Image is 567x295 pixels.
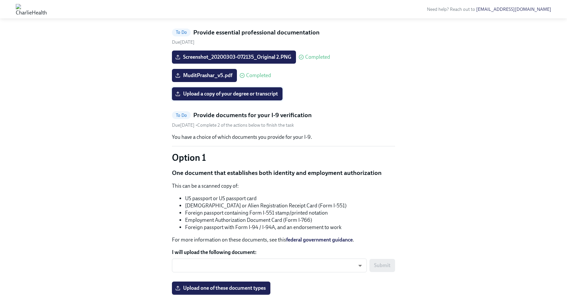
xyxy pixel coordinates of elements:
span: Upload a copy of your degree or transcript [177,91,278,97]
li: Employment Authorization Document Card (Form I-766) [185,217,395,224]
span: Screenshot_20200303-072135_Original 2.PNG [177,54,291,60]
a: federal government guidance [286,237,353,243]
span: To Do [172,30,191,35]
li: [DEMOGRAPHIC_DATA] or Alien Registration Receipt Card (Form I-551) [185,202,395,209]
span: Due [DATE] [172,39,195,45]
label: Screenshot_20200303-072135_Original 2.PNG [172,51,296,64]
div: ​ [172,259,367,272]
h5: Provide essential professional documentation [193,28,320,37]
img: CharlieHealth [16,4,47,14]
a: To DoProvide essential professional documentationDue[DATE] [172,28,395,46]
li: Foreign passport containing Form I-551 stamp/printed notation [185,209,395,217]
li: US passport or US passport card [185,195,395,202]
label: Upload a copy of your degree or transcript [172,87,283,100]
p: Option 1 [172,152,395,163]
p: For more information on these documents, see this . [172,236,395,243]
span: MuditPrashar_v5.pdf [177,72,232,79]
label: Upload one of these document types [172,282,270,295]
label: I will upload the following document: [172,249,395,256]
span: Completed [305,54,330,60]
a: [EMAIL_ADDRESS][DOMAIN_NAME] [476,7,551,12]
span: To Do [172,113,191,118]
h5: Provide documents for your I-9 verification [193,111,312,119]
p: This can be a scanned copy of: [172,182,395,190]
span: Need help? Reach out to [427,7,551,12]
p: You have a choice of which documents you provide for your I-9. [172,134,395,141]
p: One document that establishes both identity and employment authorization [172,169,395,177]
span: Upload one of these document types [177,285,266,291]
a: To DoProvide documents for your I-9 verificationDue[DATE] •Complete 2 of the actions below to fin... [172,111,395,128]
span: Completed [246,73,271,78]
span: Sunday, August 31st 2025, 10:00 am [172,122,196,128]
label: MuditPrashar_v5.pdf [172,69,237,82]
li: Foreign passport with Form I-94 / I-94A, and an endorsement to work [185,224,395,231]
div: • Complete 2 of the actions below to finish the task [172,122,294,128]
